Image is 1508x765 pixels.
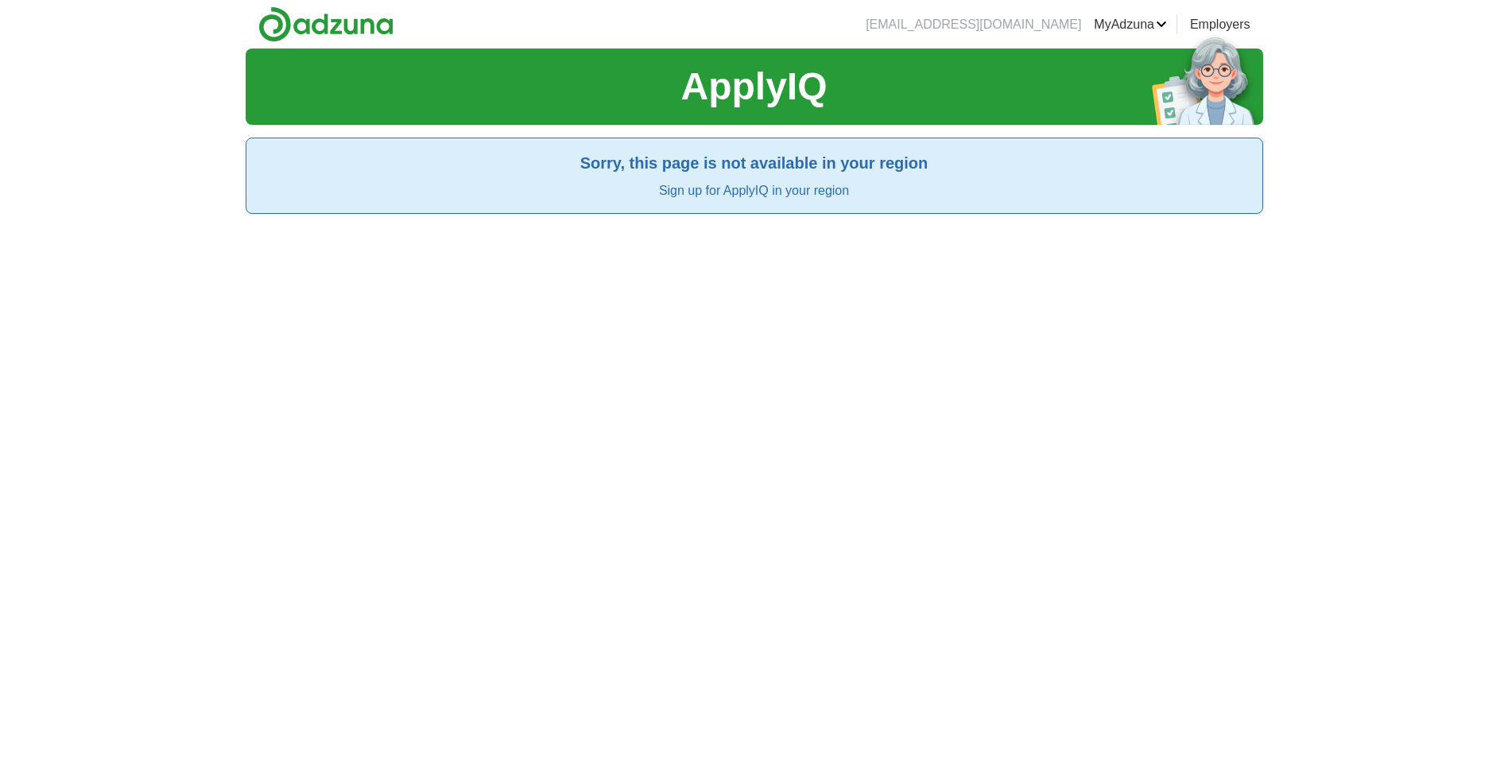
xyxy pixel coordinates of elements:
[1190,15,1250,34] a: Employers
[259,151,1250,175] h2: Sorry, this page is not available in your region
[659,184,849,197] a: Sign up for ApplyIQ in your region
[680,58,827,115] h1: ApplyIQ
[866,15,1081,34] li: [EMAIL_ADDRESS][DOMAIN_NAME]
[258,6,393,42] img: Adzuna logo
[1094,15,1167,34] a: MyAdzuna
